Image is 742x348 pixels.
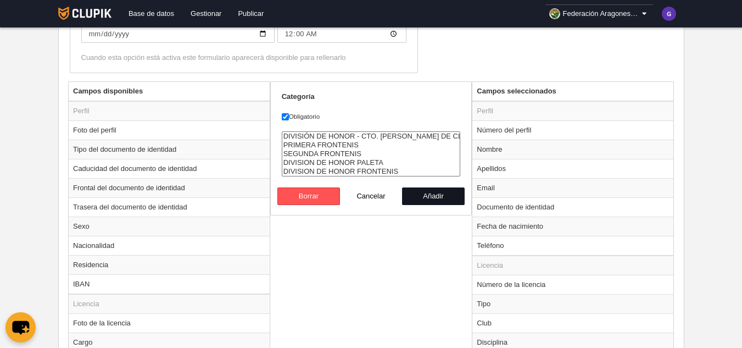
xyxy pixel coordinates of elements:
[472,197,673,217] td: Documento de identidad
[472,313,673,333] td: Club
[340,187,403,205] button: Cancelar
[282,150,460,158] option: SEGUNDA FRONTENIS
[472,120,673,140] td: Número del perfil
[472,140,673,159] td: Nombre
[472,101,673,121] td: Perfil
[58,7,111,20] img: Clupik
[549,8,560,19] img: OaNUqngkLdpN.30x30.jpg
[5,312,36,343] button: chat-button
[69,255,270,274] td: Residencia
[472,159,673,178] td: Apellidos
[81,53,406,63] div: Cuando esta opción está activa este formulario aparecerá disponible para rellenarlo
[472,275,673,294] td: Número de la licencia
[472,294,673,313] td: Tipo
[472,82,673,101] th: Campos seleccionados
[282,112,461,121] label: Obligatorio
[282,141,460,150] option: PRIMERA FRONTENIS
[282,158,460,167] option: DIVISION DE HONOR PALETA
[69,313,270,333] td: Foto de la licencia
[472,217,673,236] td: Fecha de nacimiento
[69,101,270,121] td: Perfil
[472,256,673,275] td: Licencia
[545,4,654,23] a: Federación Aragonesa de Pelota
[282,167,460,176] option: DIVISION DE HONOR FRONTENIS
[402,187,465,205] button: Añadir
[69,197,270,217] td: Trasera del documento de identidad
[69,178,270,197] td: Frontal del documento de identidad
[472,236,673,256] td: Teléfono
[69,274,270,294] td: IBAN
[69,159,270,178] td: Caducidad del documento de identidad
[277,187,340,205] button: Borrar
[277,25,406,43] input: Fecha de fin
[69,82,270,101] th: Campos disponibles
[282,92,315,101] strong: Categoría
[69,120,270,140] td: Foto del perfil
[69,140,270,159] td: Tipo del documento de identidad
[282,132,460,141] option: DIVISIÓN DE HONOR - CTO. ARAGÓN DE CLUBES 2025-2026
[69,217,270,236] td: Sexo
[69,294,270,314] td: Licencia
[563,8,640,19] span: Federación Aragonesa de Pelota
[81,25,275,43] input: Fecha de fin
[69,236,270,255] td: Nacionalidad
[662,7,676,21] img: c2l6ZT0zMHgzMCZmcz05JnRleHQ9RyZiZz01ZTM1YjE%3D.png
[282,113,289,120] input: Obligatorio
[472,178,673,197] td: Email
